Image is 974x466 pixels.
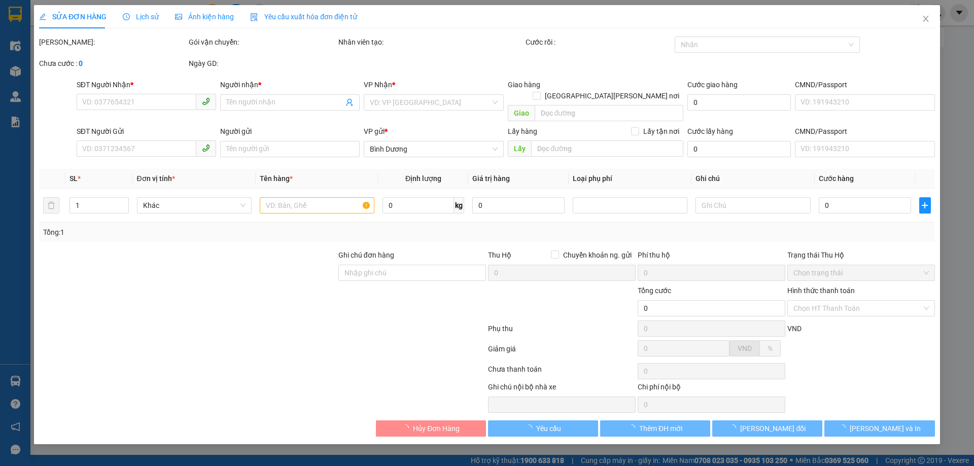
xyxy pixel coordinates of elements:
span: [PERSON_NAME] đổi [741,423,806,434]
span: loading [525,424,536,432]
span: Lấy hàng [508,127,537,135]
span: VP Nhận [364,81,393,89]
span: plus [920,201,930,209]
span: Đơn vị tính [137,174,175,183]
input: Ghi chú đơn hàng [338,265,486,281]
span: Cước hàng [819,174,854,183]
div: CMND/Passport [795,126,934,137]
button: Thêm ĐH mới [600,420,710,437]
span: Yêu cầu xuất hóa đơn điện tử [250,13,357,21]
div: Cước rồi : [526,37,673,48]
span: Định lượng [405,174,441,183]
th: Loại phụ phí [569,169,691,189]
button: Close [912,5,940,33]
div: SĐT Người Gửi [77,126,216,137]
div: Chưa cước : [39,58,187,69]
span: phone [202,97,210,105]
label: Hình thức thanh toán [787,286,855,295]
div: Người gửi [220,126,360,137]
input: Dọc đường [531,140,683,157]
span: close [922,15,930,23]
button: plus [919,197,930,213]
div: Trạng thái Thu Hộ [787,249,935,261]
label: Ghi chú đơn hàng [338,251,394,259]
div: Tổng: 1 [43,227,376,238]
span: Lấy [508,140,531,157]
div: SĐT Người Nhận [77,79,216,90]
span: Lấy tận nơi [639,126,683,137]
input: Cước giao hàng [687,94,791,111]
span: Chọn trạng thái [793,265,929,280]
span: Giao hàng [508,81,540,89]
div: Ghi chú nội bộ nhà xe [488,381,636,397]
span: Giao [508,105,535,121]
div: VP gửi [364,126,504,137]
span: edit [39,13,46,20]
span: loading [402,424,413,432]
span: VND [738,344,752,352]
button: [PERSON_NAME] đổi [712,420,822,437]
div: Chưa thanh toán [487,364,637,381]
span: Yêu cầu [536,423,561,434]
label: Cước lấy hàng [687,127,733,135]
span: loading [628,424,639,432]
span: % [768,344,773,352]
span: Chuyển khoản ng. gửi [559,249,636,261]
button: Hủy Đơn Hàng [376,420,486,437]
button: [PERSON_NAME] và In [825,420,935,437]
div: Phụ thu [487,323,637,341]
button: Yêu cầu [488,420,598,437]
label: Cước giao hàng [687,81,738,89]
span: SL [70,174,78,183]
span: Hủy Đơn Hàng [413,423,460,434]
span: Tổng cước [638,286,671,295]
span: phone [202,144,210,152]
span: user-add [346,98,354,106]
span: Bình Dương [370,141,498,157]
button: delete [43,197,59,213]
span: Giá trị hàng [472,174,510,183]
div: CMND/Passport [795,79,934,90]
b: 0 [79,59,83,67]
input: Cước lấy hàng [687,141,791,157]
span: Thêm ĐH mới [639,423,682,434]
span: Ảnh kiện hàng [175,13,234,21]
span: [PERSON_NAME] và In [850,423,921,434]
input: Ghi Chú [696,197,811,213]
div: Giảm giá [487,343,637,361]
span: Khác [143,198,246,213]
div: Phí thu hộ [638,249,785,265]
span: loading [839,424,850,432]
span: SỬA ĐƠN HÀNG [39,13,107,21]
input: VD: Bàn, Ghế [260,197,374,213]
span: [GEOGRAPHIC_DATA][PERSON_NAME] nơi [541,90,683,101]
span: VND [787,325,802,333]
div: Nhân viên tạo: [338,37,524,48]
span: loading [729,424,741,432]
span: picture [175,13,182,20]
div: Người nhận [220,79,360,90]
div: Gói vận chuyển: [189,37,336,48]
span: kg [454,197,464,213]
div: Ngày GD: [189,58,336,69]
div: [PERSON_NAME]: [39,37,187,48]
div: Chi phí nội bộ [638,381,785,397]
span: Tên hàng [260,174,293,183]
img: icon [250,13,258,21]
span: clock-circle [123,13,130,20]
span: Lịch sử [123,13,159,21]
span: Thu Hộ [488,251,511,259]
input: Dọc đường [535,105,683,121]
th: Ghi chú [692,169,815,189]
